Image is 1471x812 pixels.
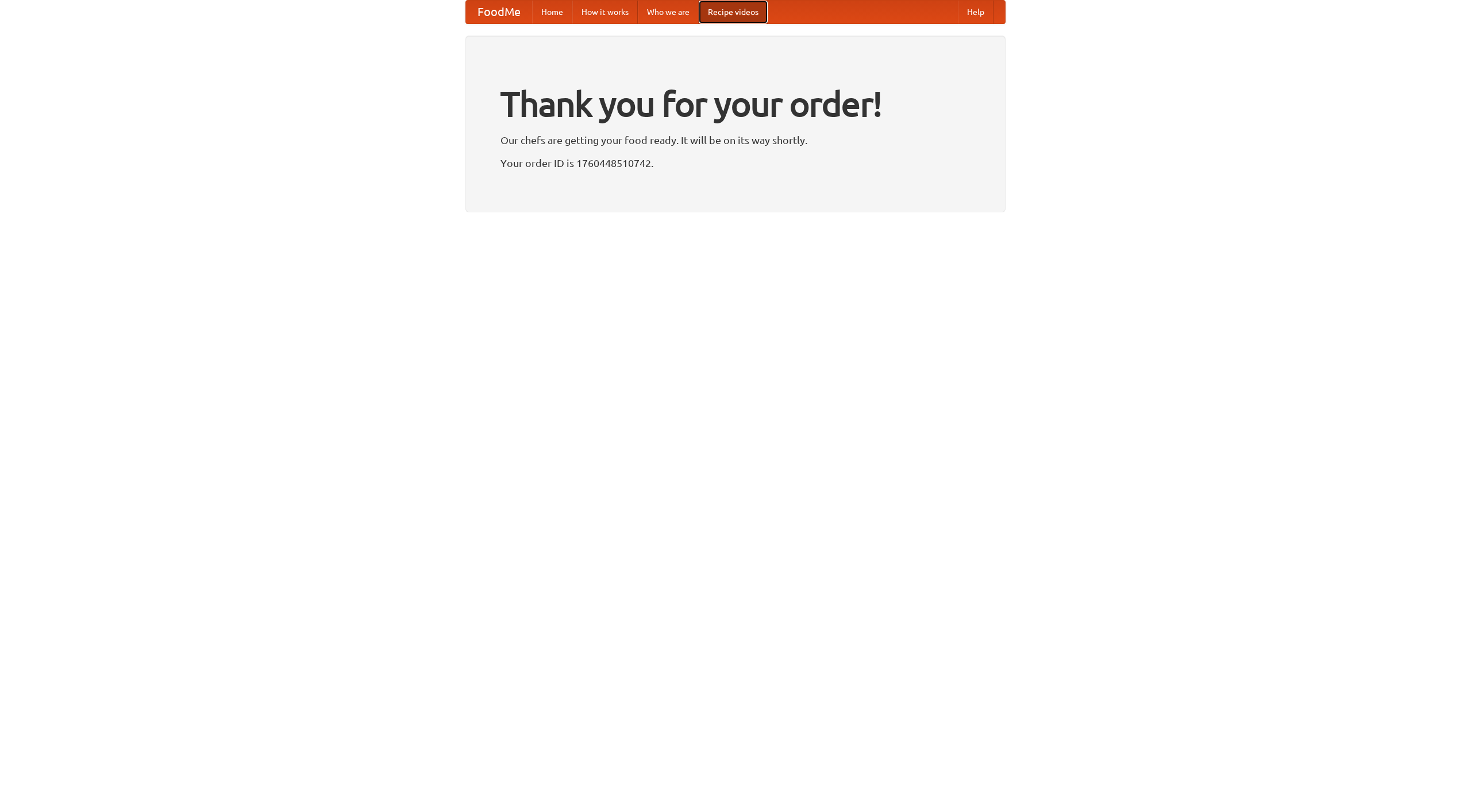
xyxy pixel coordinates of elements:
a: Who we are [638,1,699,24]
a: Home [532,1,572,24]
p: Your order ID is 1760448510742. [500,154,971,172]
a: How it works [572,1,638,24]
a: Help [958,1,993,24]
a: Recipe videos [699,1,768,24]
h1: Thank you for your order! [500,76,971,131]
a: FoodMe [466,1,532,24]
p: Our chefs are getting your food ready. It will be on its way shortly. [500,131,971,149]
